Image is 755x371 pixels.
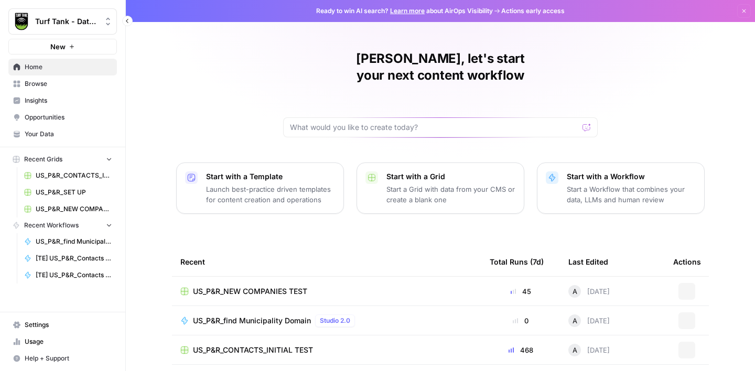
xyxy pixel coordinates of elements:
[8,75,117,92] a: Browse
[568,247,608,276] div: Last Edited
[573,286,577,297] span: A
[8,350,117,367] button: Help + Support
[36,237,112,246] span: US_P&R_find Municipality Domain
[673,247,701,276] div: Actions
[36,188,112,197] span: US_P&R_SET UP
[25,113,112,122] span: Opportunities
[24,155,62,164] span: Recent Grids
[537,162,705,214] button: Start with a WorkflowStart a Workflow that combines your data, LLMs and human review
[8,333,117,350] a: Usage
[390,7,425,15] a: Learn more
[36,204,112,214] span: US_P&R_NEW COMPANIES TEST
[8,39,117,54] button: New
[568,314,610,327] div: [DATE]
[24,221,79,230] span: Recent Workflows
[25,96,112,105] span: Insights
[36,254,112,263] span: [TE] US_P&R_Contacts from Dept Page>Directory
[501,6,565,16] span: Actions early access
[206,171,335,182] p: Start with a Template
[573,345,577,355] span: A
[8,126,117,143] a: Your Data
[8,8,117,35] button: Workspace: Turf Tank - Data Team
[568,285,610,298] div: [DATE]
[25,354,112,363] span: Help + Support
[8,317,117,333] a: Settings
[35,16,99,27] span: Turf Tank - Data Team
[25,337,112,346] span: Usage
[193,286,307,297] span: US_P&R_NEW COMPANIES TEST
[567,171,696,182] p: Start with a Workflow
[8,109,117,126] a: Opportunities
[25,129,112,139] span: Your Data
[568,344,610,356] div: [DATE]
[193,315,311,326] span: US_P&R_find Municipality Domain
[316,6,493,16] span: Ready to win AI search? about AirOps Visibility
[283,50,598,84] h1: [PERSON_NAME], let's start your next content workflow
[320,316,350,325] span: Studio 2.0
[8,92,117,109] a: Insights
[180,314,473,327] a: US_P&R_find Municipality DomainStudio 2.0
[490,345,552,355] div: 468
[12,12,31,31] img: Turf Tank - Data Team Logo
[290,122,578,133] input: What would you like to create today?
[8,217,117,233] button: Recent Workflows
[490,286,552,297] div: 45
[490,315,552,326] div: 0
[8,151,117,167] button: Recent Grids
[25,79,112,89] span: Browse
[8,59,117,75] a: Home
[25,62,112,72] span: Home
[180,345,473,355] a: US_P&R_CONTACTS_INITIAL TEST
[357,162,524,214] button: Start with a GridStart a Grid with data from your CMS or create a blank one
[206,184,335,205] p: Launch best-practice driven templates for content creation and operations
[19,184,117,201] a: US_P&R_SET UP
[386,171,515,182] p: Start with a Grid
[386,184,515,205] p: Start a Grid with data from your CMS or create a blank one
[25,320,112,330] span: Settings
[490,247,544,276] div: Total Runs (7d)
[19,167,117,184] a: US_P&R_CONTACTS_INITIAL TEST
[36,171,112,180] span: US_P&R_CONTACTS_INITIAL TEST
[36,270,112,280] span: [TE] US_P&R_Contacts from Directory
[19,201,117,217] a: US_P&R_NEW COMPANIES TEST
[50,41,66,52] span: New
[19,250,117,267] a: [TE] US_P&R_Contacts from Dept Page>Directory
[180,247,473,276] div: Recent
[176,162,344,214] button: Start with a TemplateLaunch best-practice driven templates for content creation and operations
[180,286,473,297] a: US_P&R_NEW COMPANIES TEST
[19,233,117,250] a: US_P&R_find Municipality Domain
[567,184,696,205] p: Start a Workflow that combines your data, LLMs and human review
[193,345,313,355] span: US_P&R_CONTACTS_INITIAL TEST
[573,315,577,326] span: A
[19,267,117,283] a: [TE] US_P&R_Contacts from Directory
